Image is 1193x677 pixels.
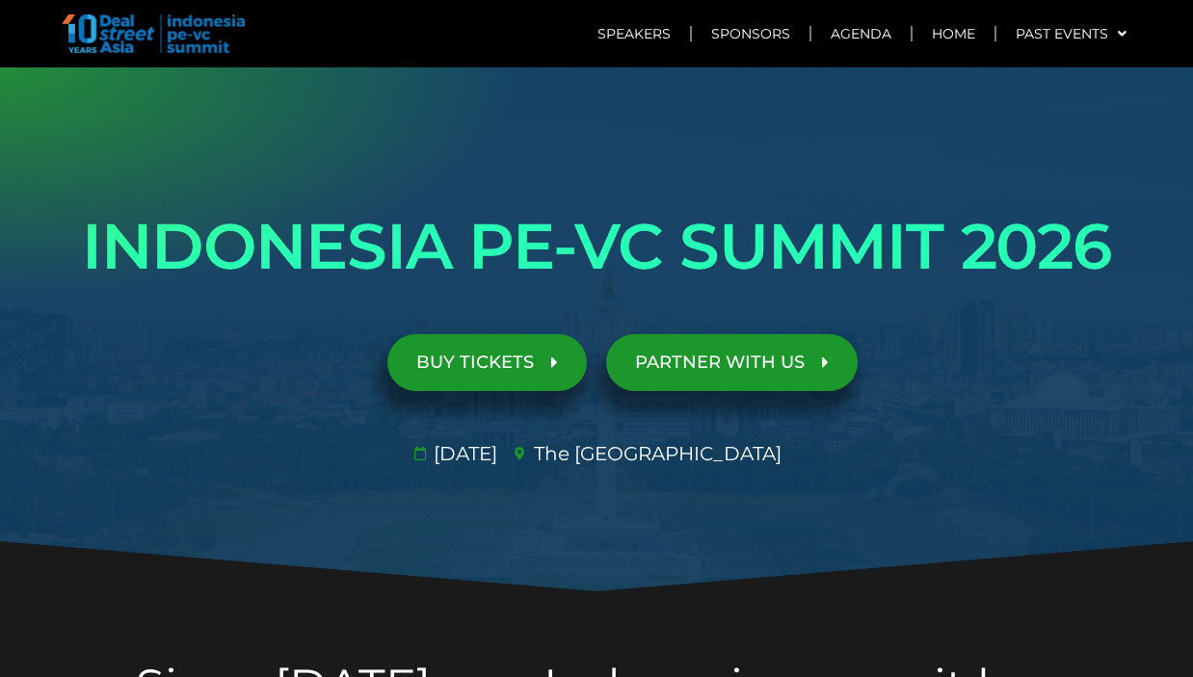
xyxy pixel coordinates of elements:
span: [DATE]​ [429,439,497,468]
a: Agenda [811,12,911,56]
h1: INDONESIA PE-VC SUMMIT 2026 [57,193,1136,300]
a: BUY TICKETS [387,334,587,391]
span: BUY TICKETS [416,353,534,372]
a: Speakers [578,12,690,56]
a: PARTNER WITH US [606,334,858,391]
span: PARTNER WITH US [635,353,805,372]
a: Past Events [996,12,1146,56]
a: Sponsors [692,12,809,56]
a: Home [913,12,994,56]
span: The [GEOGRAPHIC_DATA]​ [529,439,782,468]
